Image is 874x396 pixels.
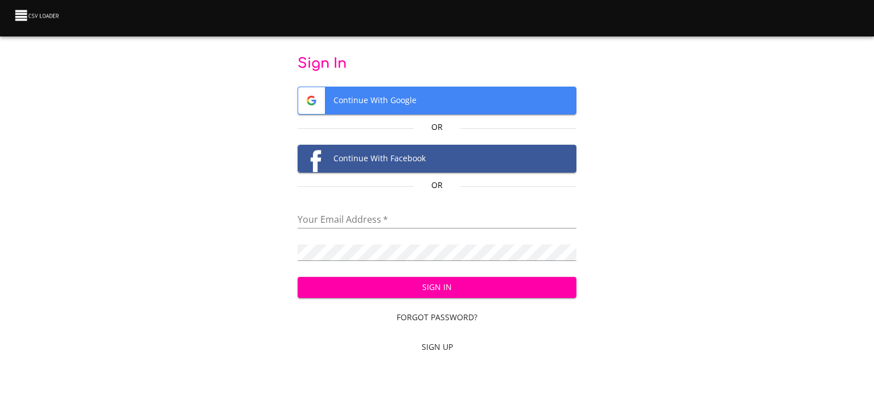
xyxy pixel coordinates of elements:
span: Continue With Google [298,87,576,114]
p: Or [414,179,460,191]
p: Or [414,121,460,133]
img: Google logo [298,87,325,114]
button: Sign In [298,277,577,298]
span: Forgot Password? [302,311,572,325]
span: Sign In [307,280,568,295]
img: Facebook logo [298,145,325,172]
p: Sign In [298,55,577,73]
span: Continue With Facebook [298,145,576,172]
button: Google logoContinue With Google [298,87,577,115]
button: Facebook logoContinue With Facebook [298,145,577,173]
img: CSV Loader [14,7,61,23]
a: Forgot Password? [298,307,577,328]
a: Sign Up [298,337,577,358]
span: Sign Up [302,340,572,354]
